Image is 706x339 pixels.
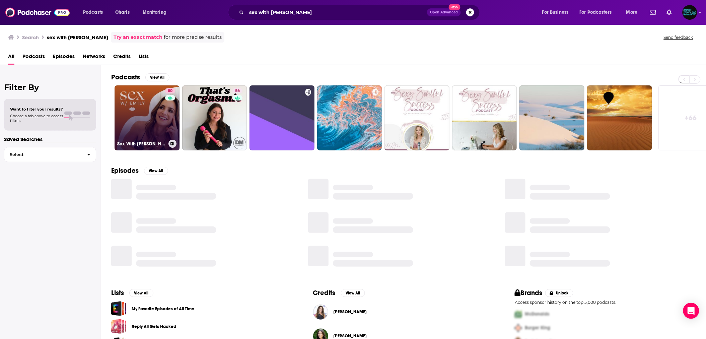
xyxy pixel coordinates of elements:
[313,304,328,320] img: Emily Morse
[114,33,162,41] a: Try an exact match
[111,166,139,175] h2: Episodes
[647,7,659,18] a: Show notifications dropdown
[115,85,180,150] a: 80Sex With [PERSON_NAME]
[182,85,247,150] a: 56
[132,323,176,330] a: Reply All Gets Hacked
[111,301,126,316] a: My Favorite Episodes of All Time
[515,289,543,297] h2: Brands
[111,289,153,297] a: ListsView All
[4,152,82,157] span: Select
[313,289,336,297] h2: Credits
[525,325,550,331] span: Burger King
[111,7,134,18] a: Charts
[111,73,169,81] a: PodcastsView All
[542,8,569,17] span: For Business
[4,82,96,92] h2: Filter By
[545,289,574,297] button: Unlock
[575,7,622,18] button: open menu
[117,141,166,147] h3: Sex With [PERSON_NAME]
[111,166,168,175] a: EpisodesView All
[515,300,695,305] p: Access sponsor history on the top 5,000 podcasts.
[232,88,242,93] a: 56
[234,5,486,20] div: Search podcasts, credits, & more...
[427,8,461,16] button: Open AdvancedNew
[5,6,70,19] img: Podchaser - Follow, Share and Rate Podcasts
[4,136,96,142] p: Saved Searches
[132,305,194,313] a: My Favorite Episodes of All Time
[525,312,549,317] span: McDonalds
[683,5,697,20] button: Show profile menu
[22,34,39,41] h3: Search
[22,51,45,65] a: Podcasts
[334,333,367,339] a: Amy Friedlander
[115,8,130,17] span: Charts
[83,51,105,65] a: Networks
[664,7,675,18] a: Show notifications dropdown
[683,5,697,20] span: Logged in as rich38187
[111,319,126,334] a: Reply All Gets Hacked
[139,51,149,65] a: Lists
[313,301,494,323] button: Emily MorseEmily Morse
[662,35,695,40] button: Send feedback
[165,88,175,93] a: 80
[83,8,103,17] span: Podcasts
[164,33,222,41] span: for more precise results
[334,333,367,339] span: [PERSON_NAME]
[313,289,365,297] a: CreditsView All
[4,147,96,162] button: Select
[143,8,166,17] span: Monitoring
[8,51,14,65] a: All
[47,34,108,41] h3: sex with [PERSON_NAME]
[246,7,427,18] input: Search podcasts, credits, & more...
[626,8,638,17] span: More
[334,309,367,315] span: [PERSON_NAME]
[111,73,140,81] h2: Podcasts
[538,7,577,18] button: open menu
[10,114,63,123] span: Choose a tab above to access filters.
[235,88,240,94] span: 56
[53,51,75,65] a: Episodes
[111,289,124,297] h2: Lists
[341,289,365,297] button: View All
[10,107,63,112] span: Want to filter your results?
[580,8,612,17] span: For Podcasters
[144,167,168,175] button: View All
[334,309,367,315] a: Emily Morse
[683,5,697,20] img: User Profile
[168,88,172,94] span: 80
[138,7,175,18] button: open menu
[430,11,458,14] span: Open Advanced
[449,4,461,10] span: New
[78,7,112,18] button: open menu
[622,7,646,18] button: open menu
[512,308,525,321] img: First Pro Logo
[683,303,699,319] div: Open Intercom Messenger
[512,321,525,335] img: Second Pro Logo
[113,51,131,65] a: Credits
[145,73,169,81] button: View All
[129,289,153,297] button: View All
